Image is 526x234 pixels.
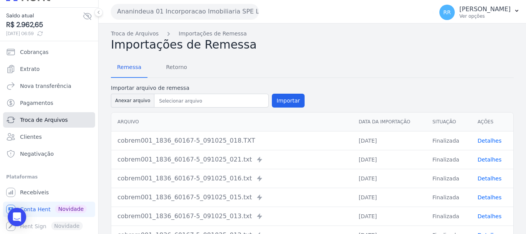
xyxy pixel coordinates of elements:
[352,207,426,226] td: [DATE]
[156,96,267,106] input: Selecionar arquivo
[3,202,95,217] a: Conta Hent Novidade
[459,5,511,13] p: [PERSON_NAME]
[20,116,68,124] span: Troca de Arquivos
[20,48,49,56] span: Cobranças
[433,2,526,23] button: RR [PERSON_NAME] Ver opções
[426,131,471,150] td: Finalizada
[477,138,501,144] a: Detalhes
[426,150,471,169] td: Finalizada
[20,150,54,158] span: Negativação
[112,59,146,75] span: Remessa
[111,58,147,78] a: Remessa
[111,38,514,52] h2: Importações de Remessa
[477,194,501,200] a: Detalhes
[6,172,92,182] div: Plataformas
[55,205,87,213] span: Novidade
[117,174,346,183] div: cobrem001_1836_60167-5_091025_016.txt
[20,189,49,196] span: Recebíveis
[20,65,40,73] span: Extrato
[352,131,426,150] td: [DATE]
[3,112,95,128] a: Troca de Arquivos
[6,30,83,37] span: [DATE] 06:59
[111,4,259,19] button: Ananindeua 01 Incorporacao Imobiliaria SPE LTDA
[20,99,53,107] span: Pagamentos
[3,95,95,111] a: Pagamentos
[8,208,26,226] div: Open Intercom Messenger
[6,20,83,30] span: R$ 2.962,65
[20,205,50,213] span: Conta Hent
[477,213,501,219] a: Detalhes
[6,44,92,234] nav: Sidebar
[3,146,95,162] a: Negativação
[352,169,426,188] td: [DATE]
[477,175,501,182] a: Detalhes
[111,30,159,38] a: Troca de Arquivos
[3,78,95,94] a: Nova transferência
[426,207,471,226] td: Finalizada
[111,84,305,92] label: Importar arquivo de remessa
[179,30,247,38] a: Importações de Remessa
[352,150,426,169] td: [DATE]
[459,13,511,19] p: Ver opções
[111,30,514,38] nav: Breadcrumb
[117,155,346,164] div: cobrem001_1836_60167-5_091025_021.txt
[3,129,95,145] a: Clientes
[161,59,192,75] span: Retorno
[111,94,154,108] button: Anexar arquivo
[160,58,193,78] a: Retorno
[426,113,471,131] th: Situação
[352,188,426,207] td: [DATE]
[3,61,95,77] a: Extrato
[426,169,471,188] td: Finalizada
[477,157,501,163] a: Detalhes
[443,10,451,15] span: RR
[111,113,352,131] th: Arquivo
[426,188,471,207] td: Finalizada
[117,212,346,221] div: cobrem001_1836_60167-5_091025_013.txt
[3,44,95,60] a: Cobranças
[352,113,426,131] th: Data da Importação
[117,136,346,145] div: cobrem001_1836_60167-5_091025_018.TXT
[20,82,71,90] span: Nova transferência
[117,193,346,202] div: cobrem001_1836_60167-5_091025_015.txt
[471,113,513,131] th: Ações
[3,185,95,200] a: Recebíveis
[6,12,83,20] span: Saldo atual
[272,94,305,108] button: Importar
[20,133,42,141] span: Clientes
